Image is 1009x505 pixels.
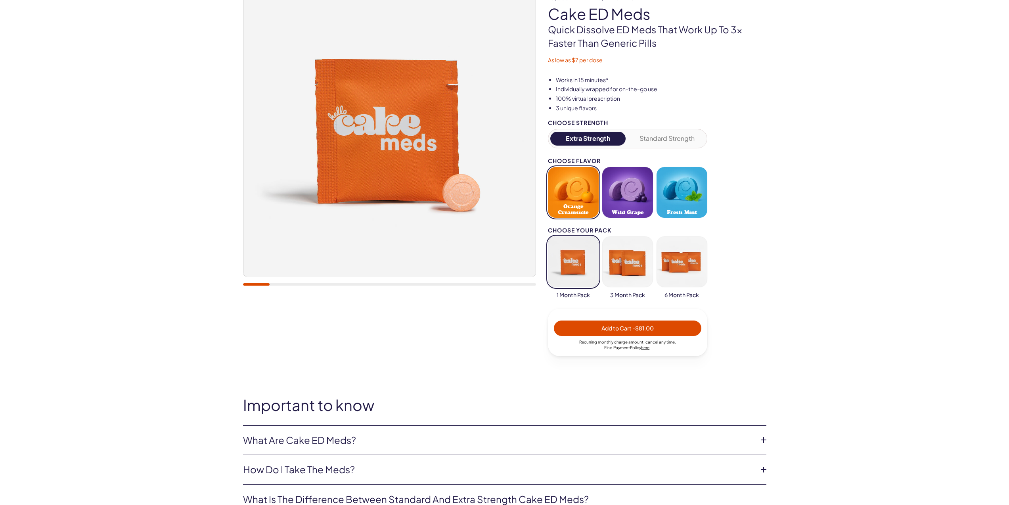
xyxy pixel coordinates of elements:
[556,95,766,103] li: 100% virtual prescription
[641,345,649,350] a: here
[548,56,766,64] p: As low as $7 per dose
[664,291,699,299] span: 6 Month Pack
[554,321,701,336] button: Add to Cart -$81.00
[548,120,707,126] div: Choose Strength
[550,132,626,146] button: Extra Strength
[601,325,654,332] span: Add to Cart
[632,325,654,332] span: - $81.00
[550,204,596,215] span: Orange Creamsicle
[556,76,766,84] li: Works in 15 minutes*
[612,209,643,215] span: Wild Grape
[243,434,754,447] a: What are Cake ED Meds?
[243,397,766,413] h2: Important to know
[629,132,705,146] button: Standard Strength
[548,158,707,164] div: Choose Flavor
[548,23,766,50] p: Quick dissolve ED Meds that work up to 3x faster than generic pills
[548,6,766,22] h1: Cake ED Meds
[243,463,754,476] a: How do I take the meds?
[554,339,701,350] div: Recurring monthly charge amount , cancel any time. Policy .
[556,85,766,93] li: Individually wrapped for on-the-go use
[667,209,697,215] span: Fresh Mint
[610,291,645,299] span: 3 Month Pack
[556,104,766,112] li: 3 unique flavors
[557,291,590,299] span: 1 Month Pack
[604,345,630,350] span: Find Payment
[548,227,707,233] div: Choose your pack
